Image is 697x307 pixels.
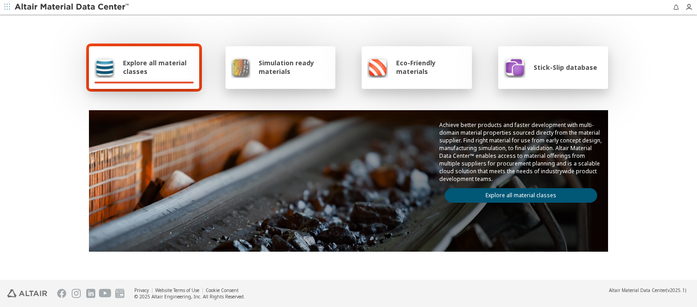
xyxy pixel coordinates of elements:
[445,188,597,203] a: Explore all material classes
[7,289,47,297] img: Altair Engineering
[504,56,525,78] img: Stick-Slip database
[134,287,149,293] a: Privacy
[396,58,466,76] span: Eco-Friendly materials
[123,58,194,76] span: Explore all material classes
[206,287,239,293] a: Cookie Consent
[609,287,686,293] div: (v2025.1)
[609,287,666,293] span: Altair Material Data Center
[534,63,597,72] span: Stick-Slip database
[231,56,250,78] img: Simulation ready materials
[155,287,199,293] a: Website Terms of Use
[439,121,603,183] p: Achieve better products and faster development with multi-domain material properties sourced dire...
[259,58,330,76] span: Simulation ready materials
[367,56,388,78] img: Eco-Friendly materials
[94,56,115,78] img: Explore all material classes
[15,3,130,12] img: Altair Material Data Center
[134,293,245,300] div: © 2025 Altair Engineering, Inc. All Rights Reserved.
